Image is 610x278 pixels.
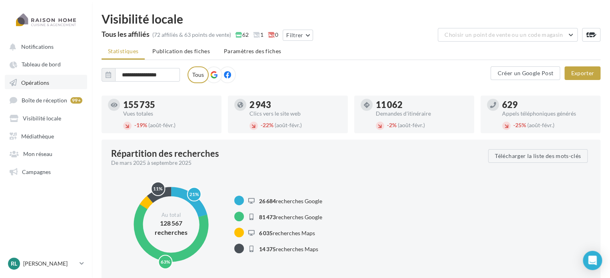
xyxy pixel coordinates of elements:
a: Médiathèque [5,128,87,143]
span: 25% [513,122,526,128]
div: Appels téléphoniques générés [502,111,594,116]
span: 14 375 [259,245,276,252]
span: - [134,122,136,128]
span: - [513,122,515,128]
a: Visibilité locale [5,110,87,125]
button: Créer un Google Post [490,66,560,80]
span: Campagnes [22,168,51,175]
div: Demandes d'itinéraire [376,111,468,116]
a: RL [PERSON_NAME] [6,256,86,271]
span: Opérations [21,79,49,86]
span: (août-févr.) [148,122,175,128]
span: Tableau de bord [22,61,61,68]
span: 19% [134,122,147,128]
span: 62 [235,31,249,39]
span: (août-févr.) [275,122,302,128]
div: 629 [502,100,594,109]
span: Notifications [21,43,54,50]
button: Télécharger la liste des mots-clés [488,149,588,163]
button: Notifications [5,39,84,54]
label: Tous [187,66,209,83]
div: Répartition des recherches [111,149,219,158]
span: Visibilité locale [23,115,61,122]
a: Opérations [5,75,87,89]
a: Tableau de bord [5,57,87,71]
div: De mars 2025 à septembre 2025 [111,159,482,167]
span: recherches Google [259,197,322,204]
span: (août-févr.) [398,122,425,128]
span: Mon réseau [23,150,52,157]
span: recherches Maps [259,245,318,252]
div: (72 affiliés & 63 points de vente) [152,31,231,39]
span: 6 035 [259,229,273,236]
span: 81 473 [259,213,276,220]
span: (août-févr.) [527,122,554,128]
span: recherches Google [259,213,322,220]
span: - [261,122,263,128]
div: Visibilité locale [102,13,600,25]
span: Choisir un point de vente ou un code magasin [445,31,563,38]
span: 2% [387,122,397,128]
div: Tous les affiliés [102,30,150,38]
button: Filtrer [283,30,313,41]
div: Vues totales [123,111,215,116]
span: recherches Maps [259,229,315,236]
p: [PERSON_NAME] [23,260,76,268]
a: Mon réseau [5,146,87,160]
a: Campagnes [5,164,87,178]
div: 2 943 [249,100,341,109]
div: Clics vers le site web [249,111,341,116]
button: Exporter [564,66,600,80]
button: Choisir un point de vente ou un code magasin [438,28,578,42]
div: 99+ [70,97,82,104]
div: 155 735 [123,100,215,109]
span: - [387,122,389,128]
div: Open Intercom Messenger [583,251,602,270]
span: RL [11,260,17,268]
span: 22% [261,122,273,128]
div: 11 062 [376,100,468,109]
a: Boîte de réception 99+ [5,92,87,107]
span: Publication des fiches [152,48,210,54]
span: 1 [253,31,263,39]
span: 0 [268,31,278,39]
span: Paramètres des fiches [224,48,281,54]
span: Boîte de réception [22,97,67,104]
span: 26 684 [259,197,276,204]
span: Médiathèque [21,132,54,139]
